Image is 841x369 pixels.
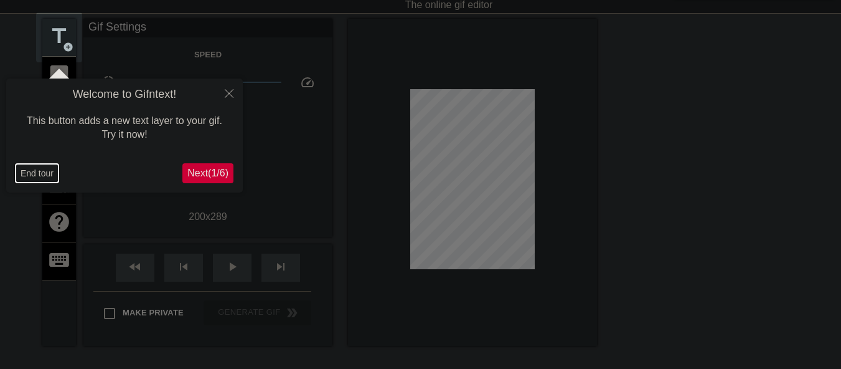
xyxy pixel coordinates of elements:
[215,79,243,107] button: Close
[16,88,233,102] h4: Welcome to Gifntext!
[16,102,233,155] div: This button adds a new text layer to your gif. Try it now!
[182,163,233,183] button: Next
[16,164,59,183] button: End tour
[187,168,228,178] span: Next ( 1 / 6 )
